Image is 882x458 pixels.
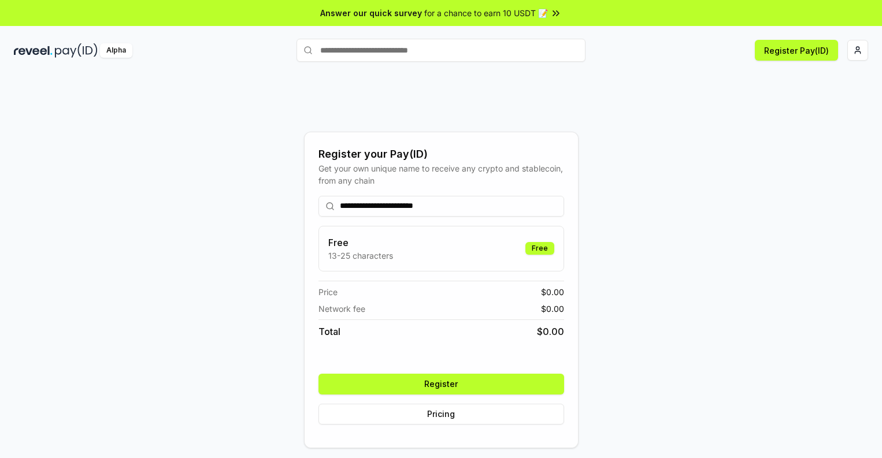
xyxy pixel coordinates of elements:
[424,7,548,19] span: for a chance to earn 10 USDT 📝
[318,303,365,315] span: Network fee
[541,303,564,315] span: $ 0.00
[320,7,422,19] span: Answer our quick survey
[318,404,564,425] button: Pricing
[100,43,132,58] div: Alpha
[755,40,838,61] button: Register Pay(ID)
[318,286,338,298] span: Price
[55,43,98,58] img: pay_id
[14,43,53,58] img: reveel_dark
[537,325,564,338] span: $ 0.00
[525,242,554,255] div: Free
[541,286,564,298] span: $ 0.00
[318,325,340,338] span: Total
[318,374,564,394] button: Register
[328,250,393,262] p: 13-25 characters
[318,162,564,187] div: Get your own unique name to receive any crypto and stablecoin, from any chain
[318,146,564,162] div: Register your Pay(ID)
[328,236,393,250] h3: Free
